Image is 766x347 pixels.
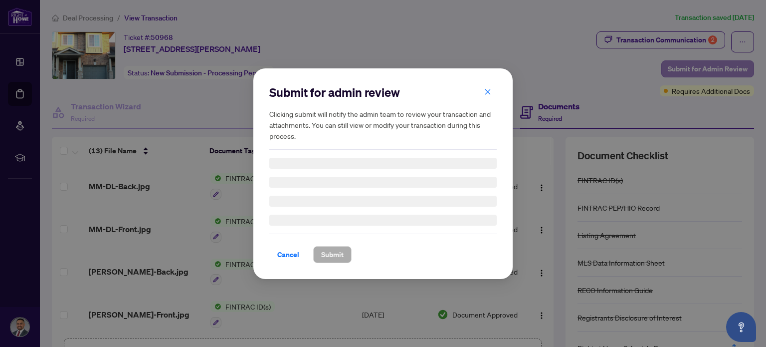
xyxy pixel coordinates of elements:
[484,88,491,95] span: close
[277,247,299,263] span: Cancel
[269,84,497,100] h2: Submit for admin review
[269,108,497,141] h5: Clicking submit will notify the admin team to review your transaction and attachments. You can st...
[269,246,307,263] button: Cancel
[313,246,352,263] button: Submit
[726,312,756,342] button: Open asap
